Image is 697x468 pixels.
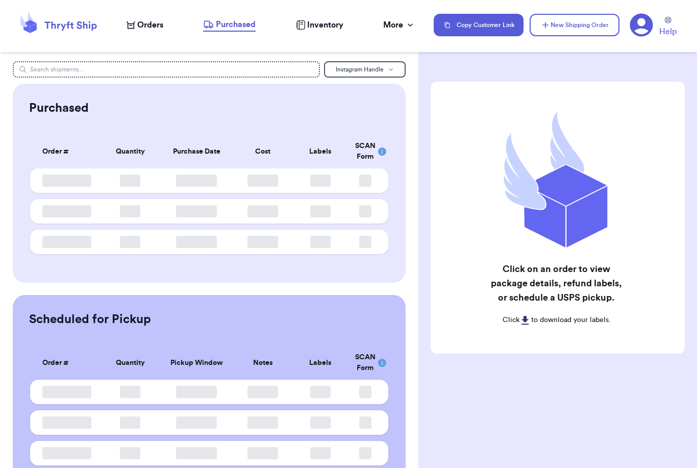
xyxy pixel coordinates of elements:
h2: Click on an order to view package details, refund labels, or schedule a USPS pickup. [486,262,627,305]
a: Purchased [203,18,256,32]
th: Notes [234,346,291,380]
div: SCAN Form [355,141,376,162]
th: Cost [234,135,291,168]
span: Orders [137,19,163,31]
button: New Shipping Order [530,14,619,36]
th: Order # [30,346,102,380]
a: Help [659,17,677,38]
h2: Purchased [29,100,89,116]
th: Quantity [102,135,159,168]
div: More [383,19,415,31]
button: Copy Customer Link [434,14,524,36]
span: Instagram Handle [336,66,384,72]
p: Click to download your labels. [486,315,627,325]
a: Orders [127,19,163,31]
th: Order # [30,135,102,168]
th: Labels [291,135,348,168]
input: Search shipments... [13,61,320,78]
button: Instagram Handle [324,61,406,78]
span: Inventory [307,19,343,31]
th: Purchase Date [159,135,234,168]
th: Pickup Window [159,346,234,380]
a: Inventory [296,19,343,31]
span: Help [659,26,677,38]
th: Quantity [102,346,159,380]
h2: Scheduled for Pickup [29,311,151,328]
div: SCAN Form [355,352,376,374]
th: Labels [291,346,348,380]
span: Purchased [216,18,256,31]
